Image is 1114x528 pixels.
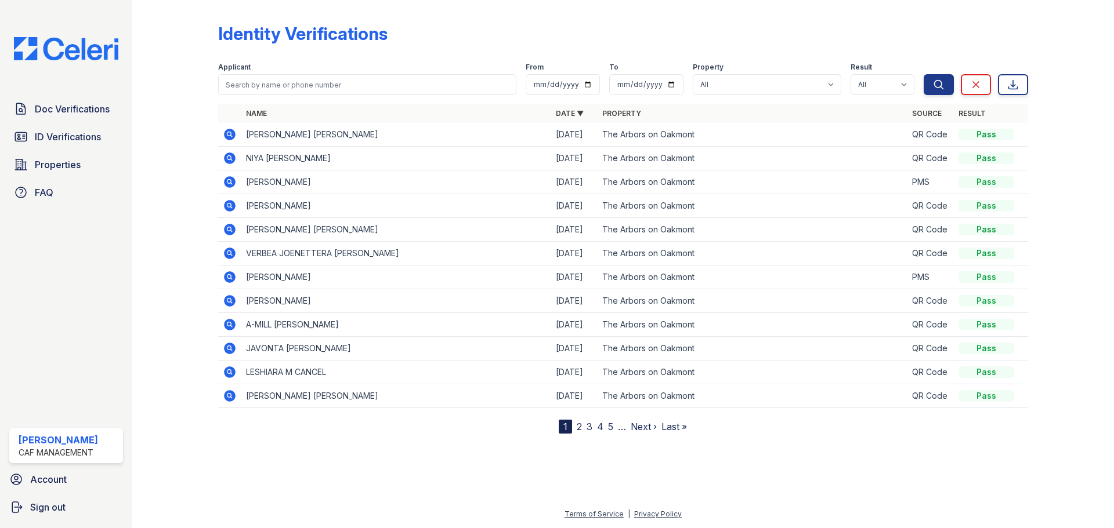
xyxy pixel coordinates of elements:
img: CE_Logo_Blue-a8612792a0a2168367f1c8372b55b34899dd931a85d93a1a3d3e32e68fde9ad4.png [5,37,128,60]
td: [DATE] [551,218,598,242]
div: Pass [959,390,1014,402]
div: CAF Management [19,447,98,458]
div: [PERSON_NAME] [19,433,98,447]
div: Pass [959,224,1014,235]
a: Account [5,468,128,491]
div: Pass [959,152,1014,164]
td: LESHIARA M CANCEL [241,361,551,384]
td: [PERSON_NAME] [241,289,551,313]
td: [DATE] [551,194,598,218]
a: FAQ [9,181,123,204]
div: Pass [959,176,1014,188]
td: [DATE] [551,313,598,337]
td: QR Code [907,289,954,313]
td: The Arbors on Oakmont [598,337,907,361]
td: [PERSON_NAME] [241,170,551,194]
td: [DATE] [551,384,598,408]
a: Date ▼ [556,109,584,118]
td: NIYA [PERSON_NAME] [241,147,551,170]
a: ID Verifications [9,125,123,148]
a: Property [602,109,641,118]
td: [DATE] [551,147,598,170]
td: [PERSON_NAME] [PERSON_NAME] [241,218,551,242]
td: PMS [907,265,954,289]
span: … [618,420,626,434]
td: [PERSON_NAME] [PERSON_NAME] [241,123,551,147]
div: Pass [959,271,1014,283]
div: Pass [959,200,1014,212]
td: [DATE] [551,123,598,147]
span: Account [30,472,67,486]
td: The Arbors on Oakmont [598,242,907,265]
td: QR Code [907,147,954,170]
label: Result [851,63,872,72]
a: Privacy Policy [634,509,682,518]
div: 1 [559,420,572,434]
td: The Arbors on Oakmont [598,123,907,147]
span: ID Verifications [35,130,101,144]
td: QR Code [907,337,954,361]
td: [PERSON_NAME] [241,265,551,289]
span: Properties [35,158,81,172]
td: QR Code [907,123,954,147]
td: QR Code [907,361,954,384]
td: The Arbors on Oakmont [598,170,907,194]
a: Doc Verifications [9,97,123,121]
input: Search by name or phone number [218,74,516,95]
td: The Arbors on Oakmont [598,289,907,313]
a: 4 [597,421,603,432]
td: [DATE] [551,289,598,313]
td: QR Code [907,242,954,265]
td: A-MILL [PERSON_NAME] [241,313,551,337]
a: Next › [631,421,657,432]
span: Doc Verifications [35,102,110,116]
td: [PERSON_NAME] [241,194,551,218]
span: Sign out [30,500,66,514]
td: PMS [907,170,954,194]
td: [DATE] [551,337,598,361]
a: Last » [661,421,687,432]
td: The Arbors on Oakmont [598,313,907,337]
td: [DATE] [551,242,598,265]
td: VERBEA JOENETTERA [PERSON_NAME] [241,242,551,265]
a: Result [959,109,986,118]
a: Name [246,109,267,118]
td: QR Code [907,218,954,242]
a: 2 [577,421,582,432]
span: FAQ [35,185,53,199]
a: Source [912,109,942,118]
td: The Arbors on Oakmont [598,147,907,170]
div: Pass [959,247,1014,259]
td: The Arbors on Oakmont [598,218,907,242]
td: The Arbors on Oakmont [598,265,907,289]
label: To [609,63,619,72]
div: Pass [959,295,1014,307]
td: QR Code [907,384,954,408]
label: Applicant [218,63,251,72]
td: [DATE] [551,170,598,194]
div: Pass [959,129,1014,140]
a: Properties [9,153,123,176]
td: The Arbors on Oakmont [598,384,907,408]
a: Sign out [5,496,128,519]
div: Pass [959,366,1014,378]
label: From [526,63,544,72]
a: Terms of Service [565,509,624,518]
div: | [628,509,630,518]
td: [PERSON_NAME] [PERSON_NAME] [241,384,551,408]
label: Property [693,63,724,72]
div: Pass [959,319,1014,330]
div: Pass [959,343,1014,354]
td: The Arbors on Oakmont [598,194,907,218]
td: The Arbors on Oakmont [598,361,907,384]
td: QR Code [907,194,954,218]
td: QR Code [907,313,954,337]
div: Identity Verifications [218,23,388,44]
td: JAVONTA [PERSON_NAME] [241,337,551,361]
a: 3 [587,421,592,432]
a: 5 [608,421,613,432]
td: [DATE] [551,361,598,384]
td: [DATE] [551,265,598,289]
